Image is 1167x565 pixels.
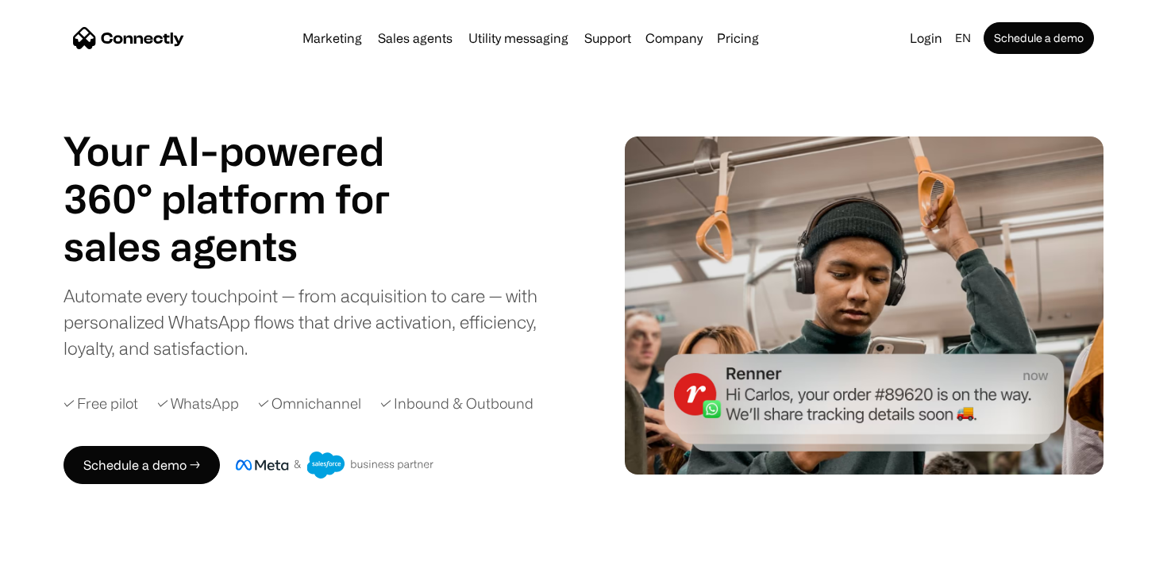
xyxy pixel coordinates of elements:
[64,446,220,484] a: Schedule a demo →
[64,282,564,361] div: Automate every touchpoint — from acquisition to care — with personalized WhatsApp flows that driv...
[380,393,533,414] div: ✓ Inbound & Outbound
[64,222,429,270] div: 1 of 4
[64,222,429,270] div: carousel
[984,22,1094,54] a: Schedule a demo
[16,536,95,559] aside: Language selected: English
[296,32,368,44] a: Marketing
[64,393,138,414] div: ✓ Free pilot
[462,32,575,44] a: Utility messaging
[578,32,637,44] a: Support
[645,27,703,49] div: Company
[955,27,971,49] div: en
[711,32,765,44] a: Pricing
[949,27,980,49] div: en
[258,393,361,414] div: ✓ Omnichannel
[641,27,707,49] div: Company
[903,27,949,49] a: Login
[236,452,434,479] img: Meta and Salesforce business partner badge.
[64,127,429,222] h1: Your AI-powered 360° platform for
[372,32,459,44] a: Sales agents
[32,537,95,559] ul: Language list
[64,222,429,270] h1: sales agents
[157,393,239,414] div: ✓ WhatsApp
[73,26,184,50] a: home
